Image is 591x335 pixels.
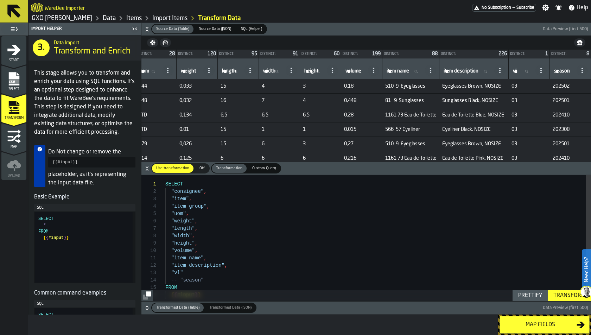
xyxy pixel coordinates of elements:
[171,248,195,253] span: "volume"
[343,52,369,56] div: Distinct:
[303,127,338,132] span: 1
[500,316,590,334] button: button-Map fields
[509,50,549,58] div: StatList-item-Distinct:
[237,25,266,33] div: thumb
[141,195,156,203] div: 3
[262,67,284,76] input: label
[221,83,256,89] span: 15
[48,148,135,156] p: Do Not change or remove the
[152,14,188,22] a: link-to-/wh/i/f1b1be29-3d23-4652-af3c-6364451f8f27/import/items/
[515,291,545,300] div: Prettify
[32,14,92,22] a: link-to-/wh/i/f1b1be29-3d23-4652-af3c-6364451f8f27
[207,203,210,209] span: ,
[195,240,198,246] span: ,
[303,98,338,103] span: 4
[126,14,142,22] a: link-to-/wh/i/f1b1be29-3d23-4652-af3c-6364451f8f27/data/items/
[195,25,235,33] div: thumb
[138,127,174,132] span: STD
[177,50,217,58] div: StatList-item-Distinct:
[498,51,507,56] span: 226
[151,303,204,313] label: button-switch-multi-Transformed Data (Table)
[179,98,215,103] span: 0,032
[550,50,591,58] div: StatList-item-Distinct:
[1,123,26,151] li: menu Map
[221,127,256,132] span: 15
[303,141,338,147] span: 3
[141,181,156,188] div: 1
[262,83,297,89] span: 4
[171,226,195,231] span: "length"
[171,196,189,202] span: "item"
[442,83,506,89] span: Eyeglasses Brown, NOSIZE
[171,203,207,209] span: "item group"
[577,4,588,12] span: Help
[574,38,585,47] button: button-
[385,67,424,76] input: label
[195,218,198,224] span: ,
[385,112,437,118] span: 1161 73 Eau de Toilette
[303,67,325,76] input: label
[1,152,26,180] li: menu Upload
[553,83,588,89] span: 202502
[141,203,156,210] div: 4
[262,127,297,132] span: 1
[38,216,53,221] span: SELECT
[212,164,247,173] div: thumb
[221,67,243,76] input: label
[293,51,298,56] span: 91
[344,112,380,118] span: 0,28
[43,235,46,240] span: {
[138,112,174,118] span: STD
[247,163,281,173] label: button-switch-multi-Custom Query
[194,24,236,34] label: button-switch-multi-Source Data (JSON)
[432,51,438,56] span: 88
[208,51,216,56] span: 120
[141,290,153,301] button: button-
[442,67,493,76] input: label
[553,98,588,103] span: 202501
[262,156,297,161] span: 6
[130,25,140,33] label: button-toggle-Close me
[140,68,149,74] span: label
[38,312,53,317] span: SELECT
[28,35,141,61] div: title-Transform and Enrich
[48,170,135,187] p: placeholder, as it's representing the input data file.
[141,277,156,284] div: 14
[545,51,548,56] span: 1
[30,26,130,31] div: Import Helper
[221,156,256,161] span: 6
[48,157,135,167] pre: {{#input}}
[372,51,381,56] span: 199
[171,233,192,239] span: "width"
[141,284,156,291] div: 15
[153,165,192,171] span: Use transformation
[1,145,26,149] span: Map
[205,303,256,312] div: thumb
[178,52,205,56] div: Distinct:
[553,127,588,132] span: 202308
[31,1,43,14] a: logo-header
[511,156,547,161] span: 03
[195,248,198,253] span: ,
[516,5,534,10] span: Subscribe
[345,68,361,74] span: label
[192,233,195,239] span: ,
[222,68,236,74] span: label
[504,321,577,329] div: Map fields
[511,98,547,103] span: 03
[511,112,547,118] span: 03
[553,112,588,118] span: 202410
[442,156,506,161] span: Eau de Toilette Pink, NOSIZE
[54,39,135,46] h2: Sub Title
[151,24,194,34] label: button-switch-multi-Source Data (Table)
[344,67,367,76] input: label
[300,50,341,58] div: StatList-item-Distinct:
[141,23,591,36] button: button-
[28,23,141,35] header: Import Helper
[1,116,26,120] span: Transform
[551,52,584,56] div: Distinct:
[262,112,297,118] span: 6,5
[213,165,245,171] span: Transformation
[249,165,279,171] span: Custom Query
[153,26,192,32] span: Source Data (Table)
